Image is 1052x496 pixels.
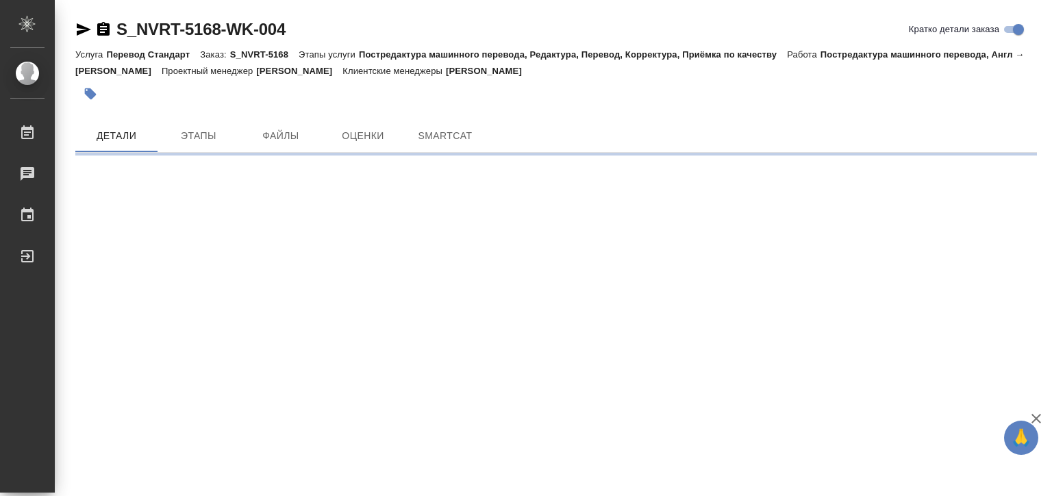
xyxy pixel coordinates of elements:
[787,49,821,60] p: Работа
[909,23,999,36] span: Кратко детали заказа
[446,66,532,76] p: [PERSON_NAME]
[95,21,112,38] button: Скопировать ссылку
[75,79,105,109] button: Добавить тэг
[256,66,342,76] p: [PERSON_NAME]
[330,127,396,145] span: Оценки
[342,66,446,76] p: Клиентские менеджеры
[1004,421,1038,455] button: 🙏
[359,49,787,60] p: Постредактура машинного перевода, Редактура, Перевод, Корректура, Приёмка по качеству
[106,49,200,60] p: Перевод Стандарт
[299,49,359,60] p: Этапы услуги
[200,49,229,60] p: Заказ:
[75,21,92,38] button: Скопировать ссылку для ЯМессенджера
[116,20,286,38] a: S_NVRT-5168-WK-004
[1010,423,1033,452] span: 🙏
[412,127,478,145] span: SmartCat
[84,127,149,145] span: Детали
[75,49,106,60] p: Услуга
[248,127,314,145] span: Файлы
[162,66,256,76] p: Проектный менеджер
[166,127,231,145] span: Этапы
[230,49,299,60] p: S_NVRT-5168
